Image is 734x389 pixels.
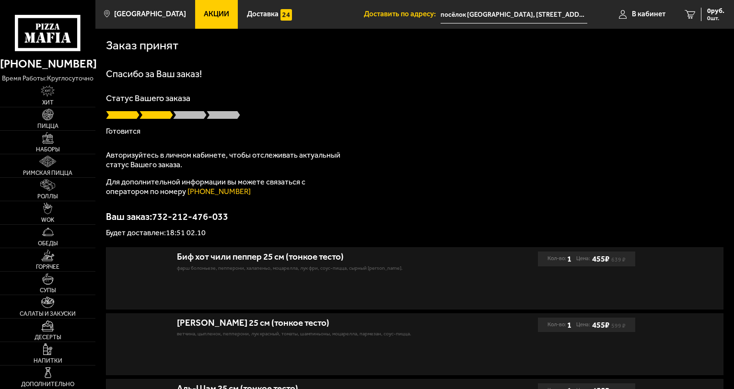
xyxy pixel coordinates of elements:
h1: Спасибо за Ваш заказ! [106,69,724,79]
p: Авторизуйтесь в личном кабинете, чтобы отслеживать актуальный статус Вашего заказа. [106,150,346,170]
span: WOK [41,217,54,223]
span: посёлок Парголово, улица Михаила Дудина, 12 [441,6,587,23]
span: Напитки [34,358,62,364]
span: Роллы [37,194,58,199]
div: Биф хот чили пеппер 25 см (тонкое тесто) [177,252,466,263]
span: Супы [40,287,56,293]
p: ветчина, цыпленок, пепперони, лук красный, томаты, шампиньоны, моцарелла, пармезан, соус-пицца. [177,330,466,338]
span: В кабинет [632,11,665,18]
span: Римская пицца [23,170,72,176]
span: Обеды [38,240,58,246]
input: Ваш адрес доставки [441,6,587,23]
p: Для дополнительной информации вы можете связаться с оператором по номеру [106,177,346,196]
span: Цена: [576,252,590,266]
span: Дополнительно [21,381,74,387]
a: [PHONE_NUMBER] [187,187,251,196]
b: 455 ₽ [592,254,609,263]
span: Десерты [35,334,61,340]
div: Кол-во: [548,252,571,266]
span: Салаты и закуски [20,311,76,317]
p: Будет доставлен: 18:51 02.10 [106,229,724,237]
p: Готовится [106,127,724,135]
div: [PERSON_NAME] 25 см (тонкое тесто) [177,318,466,329]
img: 15daf4d41897b9f0e9f617042186c801.svg [280,9,292,21]
p: Статус Вашего заказа [106,94,724,103]
span: Акции [204,11,229,18]
span: Цена: [576,318,590,332]
span: 0 шт. [707,15,724,21]
span: [GEOGRAPHIC_DATA] [114,11,186,18]
span: 0 руб. [707,8,724,14]
p: Ваш заказ: 732-212-476-033 [106,212,724,221]
s: 599 ₽ [611,324,626,328]
b: 455 ₽ [592,320,609,330]
b: 1 [567,318,571,332]
h1: Заказ принят [106,39,178,52]
b: 1 [567,252,571,266]
span: Пицца [37,123,58,129]
span: Наборы [36,147,60,152]
span: Доставка [247,11,279,18]
s: 639 ₽ [611,258,626,262]
div: Кол-во: [548,318,571,332]
span: Горячее [36,264,59,270]
p: фарш болоньезе, пепперони, халапеньо, моцарелла, лук фри, соус-пицца, сырный [PERSON_NAME]. [177,264,466,272]
span: Хит [42,100,54,105]
span: Доставить по адресу: [364,11,441,18]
